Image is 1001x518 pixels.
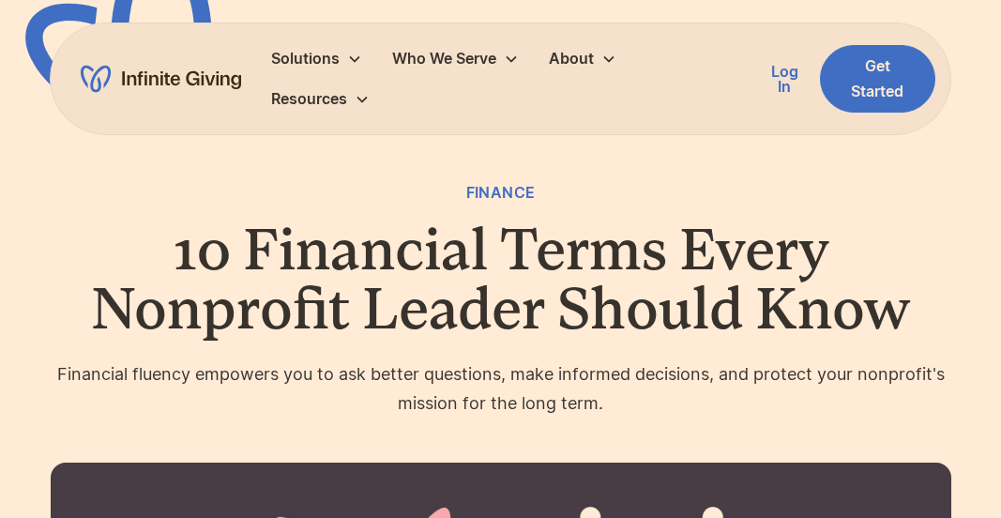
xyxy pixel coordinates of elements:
[377,38,534,79] div: Who We Serve
[549,46,594,71] div: About
[534,38,631,79] div: About
[271,86,347,112] div: Resources
[81,64,241,94] a: home
[466,180,536,206] a: Finance
[820,45,935,113] a: Get Started
[51,360,951,418] div: Financial fluency empowers you to ask better questions, make informed decisions, and protect your...
[51,221,951,338] h1: 10 Financial Terms Every Nonprofit Leader Should Know
[765,60,806,98] a: Log In
[256,79,385,119] div: Resources
[765,64,806,94] div: Log In
[392,46,496,71] div: Who We Serve
[256,38,377,79] div: Solutions
[271,46,340,71] div: Solutions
